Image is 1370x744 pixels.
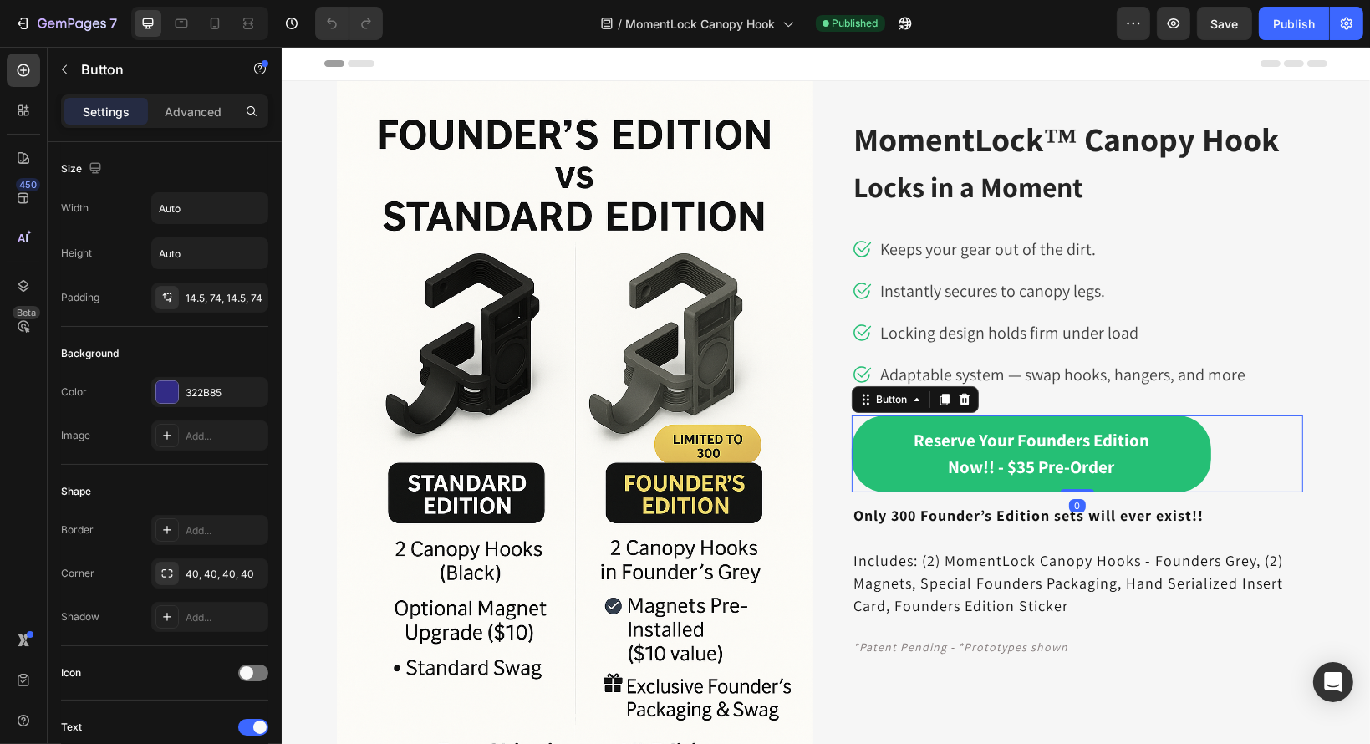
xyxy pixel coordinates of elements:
[572,121,802,159] strong: Locks in a Moment
[1273,15,1315,33] div: Publish
[1259,7,1329,40] button: Publish
[632,380,868,433] p: Reserve Your Founders Edition Now!! - $35 Pre-Order
[61,385,87,400] div: Color
[13,306,40,319] div: Beta
[833,16,879,31] span: Published
[787,452,804,466] div: 0
[282,47,1370,744] iframe: Design area
[109,13,117,33] p: 7
[61,158,105,181] div: Size
[598,273,964,298] p: Locking design holds firm under load
[61,522,94,538] div: Border
[186,385,264,400] div: 322B85
[572,70,998,114] span: MomentLock™ Canopy Hook
[1211,17,1239,31] span: Save
[61,566,94,581] div: Corner
[61,346,119,361] div: Background
[1313,662,1353,702] div: Open Intercom Messenger
[598,232,964,257] p: Instantly secures to canopy legs.
[186,291,264,306] div: 14.5, 74, 14.5, 74
[598,190,964,215] p: Keeps your gear out of the dirt.
[152,238,267,268] input: Auto
[591,345,629,360] div: Button
[572,459,922,478] strong: Only 300 Founder’s Edition sets will ever exist!!
[61,246,92,261] div: Height
[165,103,222,120] p: Advanced
[186,429,264,444] div: Add...
[186,567,264,582] div: 40, 40, 40, 40
[572,593,787,608] i: *Patent Pending - *Prototypes shown
[61,609,99,624] div: Shadow
[152,193,267,223] input: Auto
[7,7,125,40] button: 7
[186,610,264,625] div: Add...
[61,201,89,216] div: Width
[61,665,81,680] div: Icon
[61,290,99,305] div: Padding
[619,15,623,33] span: /
[83,103,130,120] p: Settings
[570,369,929,446] a: Reserve Your Founders EditionNow!! - $35 Pre-Order
[61,720,82,735] div: Text
[572,502,1020,570] p: Includes: (2) MomentLock Canopy Hooks - Founders Grey, (2) Magnets, Special Founders Packaging, H...
[81,59,223,79] p: Button
[315,7,383,40] div: Undo/Redo
[626,15,776,33] span: MomentLock Canopy Hook
[1197,7,1252,40] button: Save
[16,178,40,191] div: 450
[598,315,964,340] p: Adaptable system — swap hooks, hangers, and more
[61,428,90,443] div: Image
[186,523,264,538] div: Add...
[61,484,91,499] div: Shape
